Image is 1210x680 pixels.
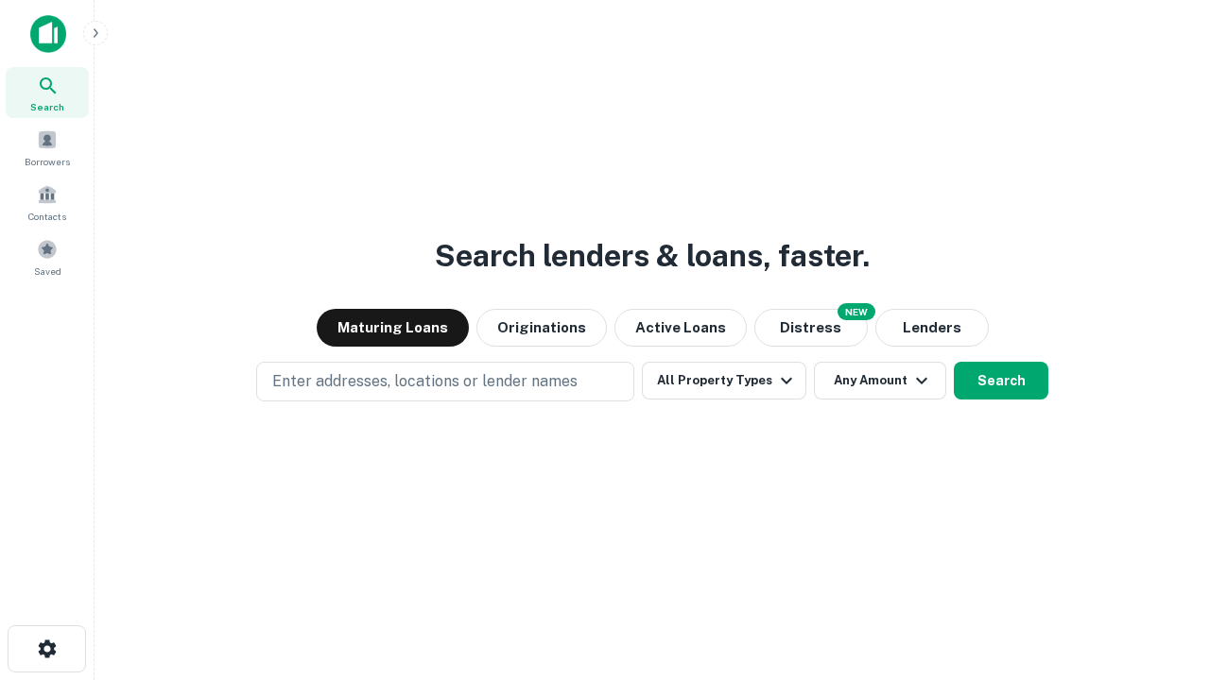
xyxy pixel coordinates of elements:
[642,362,806,399] button: All Property Types
[28,209,66,224] span: Contacts
[6,231,89,282] a: Saved
[6,122,89,173] a: Borrowers
[6,177,89,228] a: Contacts
[1115,529,1210,620] iframe: Chat Widget
[30,99,64,114] span: Search
[25,154,70,169] span: Borrowers
[317,309,469,347] button: Maturing Loans
[272,370,578,393] p: Enter addresses, locations or lender names
[754,309,868,347] button: Search distressed loans with lien and other non-mortgage details.
[614,309,747,347] button: Active Loans
[875,309,989,347] button: Lenders
[34,263,61,279] span: Saved
[435,233,870,279] h3: Search lenders & loans, faster.
[838,303,875,320] div: NEW
[30,15,66,53] img: capitalize-icon.png
[476,309,607,347] button: Originations
[954,362,1048,399] button: Search
[256,362,634,401] button: Enter addresses, locations or lender names
[6,67,89,118] a: Search
[814,362,946,399] button: Any Amount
